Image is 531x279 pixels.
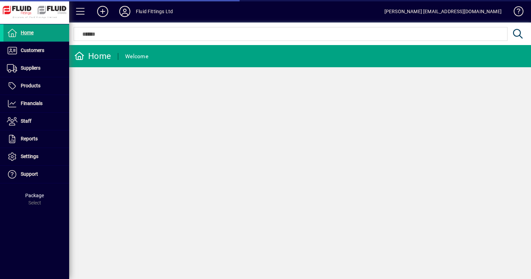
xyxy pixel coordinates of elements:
[136,6,173,17] div: Fluid Fittings Ltd
[21,118,31,124] span: Staff
[384,6,502,17] div: [PERSON_NAME] [EMAIL_ADDRESS][DOMAIN_NAME]
[74,51,111,62] div: Home
[3,95,69,112] a: Financials
[3,130,69,148] a: Reports
[3,77,69,95] a: Products
[21,136,38,141] span: Reports
[21,101,43,106] span: Financials
[509,1,522,24] a: Knowledge Base
[21,47,44,53] span: Customers
[21,65,40,71] span: Suppliers
[3,166,69,183] a: Support
[21,30,34,35] span: Home
[21,154,38,159] span: Settings
[3,60,69,77] a: Suppliers
[3,148,69,165] a: Settings
[21,83,40,88] span: Products
[3,42,69,59] a: Customers
[125,51,148,62] div: Welcome
[114,5,136,18] button: Profile
[21,171,38,177] span: Support
[25,193,44,198] span: Package
[3,113,69,130] a: Staff
[92,5,114,18] button: Add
